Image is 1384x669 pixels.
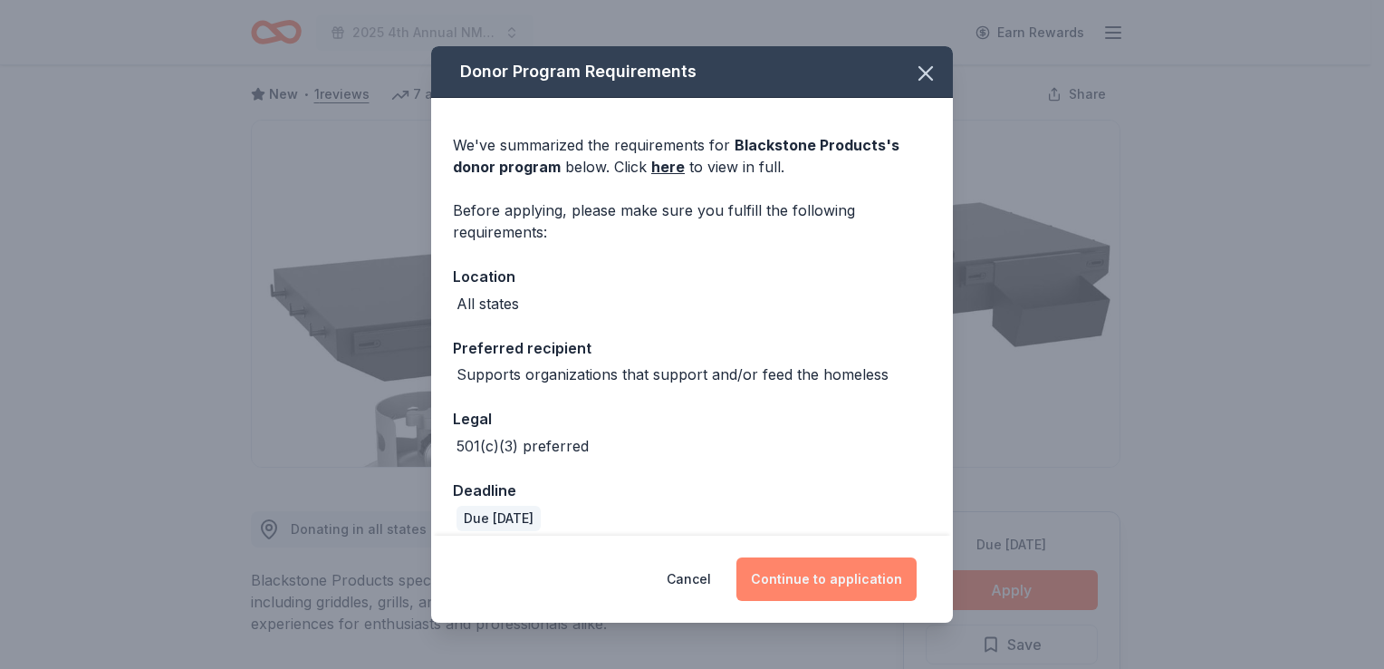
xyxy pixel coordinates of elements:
div: Due [DATE] [457,506,541,531]
div: Deadline [453,479,931,502]
div: All states [457,293,519,315]
a: here [651,156,685,178]
div: Legal [453,407,931,431]
button: Continue to application [736,557,917,601]
button: Cancel [667,557,711,601]
div: Location [453,265,931,288]
div: We've summarized the requirements for below. Click to view in full. [453,134,931,178]
div: Preferred recipient [453,336,931,360]
div: Donor Program Requirements [431,46,953,98]
div: Before applying, please make sure you fulfill the following requirements: [453,199,931,243]
div: 501(c)(3) preferred [457,435,589,457]
div: Supports organizations that support and/or feed the homeless [457,364,889,385]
